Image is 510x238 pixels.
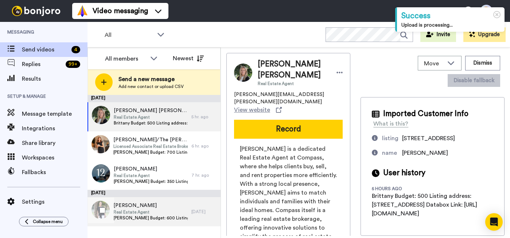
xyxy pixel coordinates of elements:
span: Real Estate Agent [114,173,188,178]
span: [PERSON_NAME] [114,165,188,173]
span: Collapse menu [33,219,63,224]
span: Workspaces [22,153,87,162]
span: Send videos [22,45,69,54]
button: Dismiss [465,56,500,70]
span: [PERSON_NAME]/The [PERSON_NAME] Team [113,136,188,143]
button: Disable fallback [448,74,500,87]
span: Send a new message [118,75,184,84]
div: [DATE] [191,209,217,215]
span: [PERSON_NAME] [PERSON_NAME] [258,59,329,81]
span: Replies [22,60,63,69]
span: [PERSON_NAME] [PERSON_NAME] [114,107,188,114]
span: [PERSON_NAME] Budget: 700 Listing address: [STREET_ADDRESS][PERSON_NAME] Databox Link: [URL][DOMA... [113,149,188,155]
span: Video messaging [93,6,148,16]
span: Integrations [22,124,87,133]
button: Record [234,120,343,139]
div: What is this? [373,119,408,128]
div: [DATE] [87,95,221,102]
a: View website [234,105,282,114]
span: Add new contact or upload CSV [118,84,184,89]
div: Success [401,10,500,22]
div: All members [105,54,147,63]
span: Brittany Budget: 500 Listing address: [STREET_ADDRESS] Databox Link: [URL][DOMAIN_NAME] [114,120,188,126]
span: Imported Customer Info [383,108,468,119]
img: bj-logo-header-white.svg [9,6,63,16]
div: [DATE] [87,190,221,197]
button: Newest [167,51,209,66]
span: Licensed Associate Real Estate Broker [113,143,188,149]
button: Invite [420,27,456,42]
div: Brittany Budget: 500 Listing address: [STREET_ADDRESS] Databox Link: [URL][DOMAIN_NAME] [372,192,488,218]
img: 7edb83b9-3d99-4340-8b6c-7189018e739c.jpg [92,135,110,153]
img: Image of Brittany Brittany Mitchell [234,64,252,82]
div: 7 hr. ago [191,172,217,178]
div: 6 hr. ago [191,143,217,149]
div: Open Intercom Messenger [485,213,503,231]
span: Results [22,74,87,83]
div: 5 hours ago [372,186,419,192]
span: [PERSON_NAME] Budget: 350 Listing address: 40 [PERSON_NAME] Databox Link: [URL][DOMAIN_NAME] [114,178,188,184]
div: 4 [71,46,80,53]
button: Upgrade [463,27,506,42]
span: Move [424,59,444,68]
span: [PERSON_NAME] [113,202,188,209]
span: [PERSON_NAME] [402,150,448,156]
div: 99 + [66,61,80,68]
button: Collapse menu [19,217,69,226]
span: Settings [22,197,87,206]
span: [PERSON_NAME] Budget: 600 Listing address: [STREET_ADDRESS][PERSON_NAME] Databox Link: [URL][DOMA... [113,215,188,221]
span: Message template [22,110,87,118]
div: name [382,149,397,157]
img: 3bda8a5a-b5f8-4c5c-80d5-4c745cc527ac.jpg [92,164,110,183]
div: 5 hr. ago [191,114,217,120]
span: View website [234,105,270,114]
span: All [105,31,153,39]
img: 1049e913-c508-48a2-afff-17abf33ed5f3.jpg [92,106,110,124]
div: Upload is processing... [401,22,500,29]
span: Real Estate Agent [114,114,188,120]
span: Real Estate Agent [113,209,188,215]
span: Real Estate Agent [258,81,329,87]
span: User history [383,168,425,178]
span: Share library [22,139,87,147]
span: [PERSON_NAME][EMAIL_ADDRESS][PERSON_NAME][DOMAIN_NAME] [234,91,343,105]
span: [STREET_ADDRESS] [402,135,455,141]
img: vm-color.svg [77,5,88,17]
div: listing [382,134,398,143]
span: Fallbacks [22,168,87,177]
